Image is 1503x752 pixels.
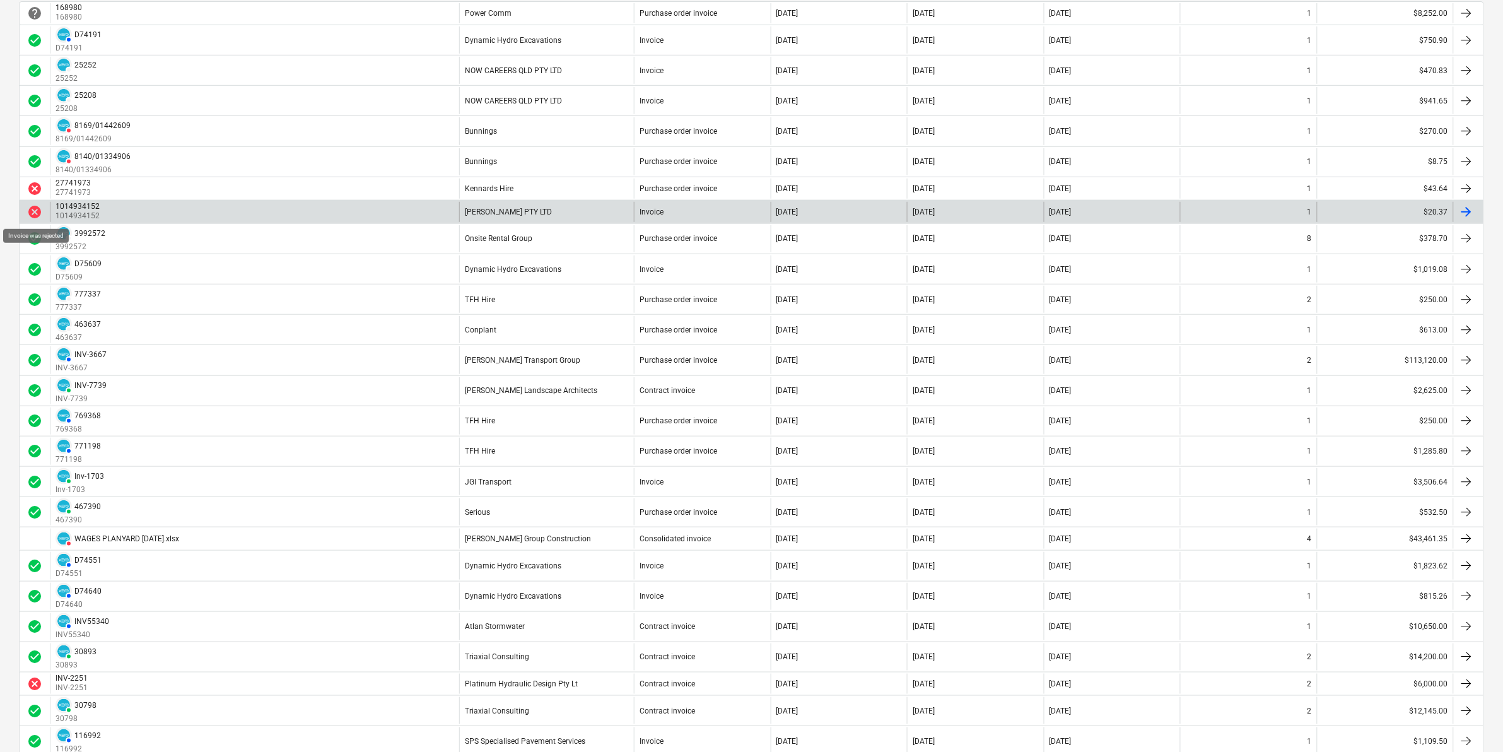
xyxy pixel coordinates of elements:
p: 8169/01442609 [56,134,131,144]
p: D74640 [56,599,102,610]
div: INV-2251 [56,674,88,683]
div: $1,019.08 [1317,256,1453,283]
div: Kennards Hire [465,184,513,193]
div: $250.00 [1317,408,1453,435]
div: Invoice was approved [27,589,42,604]
div: Purchase order invoice [640,447,717,455]
div: Invoice has been synced with Xero and its status is currently AUTHORISED [56,346,72,363]
span: help [27,6,42,21]
div: Purchase order invoice [640,356,717,365]
div: Invoice has been synced with Xero and its status is currently AUTHORISED [56,26,72,43]
div: [DATE] [776,679,798,688]
span: check_circle [27,505,42,520]
div: Invoice was approved [27,154,42,169]
div: Contract invoice [640,622,695,631]
div: [DATE] [1050,356,1072,365]
div: Invoice [640,478,664,486]
div: 1 [1307,157,1312,166]
div: [DATE] [776,66,798,75]
div: 2 [1307,356,1312,365]
img: xero.svg [57,699,70,712]
div: $815.26 [1317,583,1453,610]
div: 463637 [74,320,101,329]
div: Purchase order invoice [640,184,717,193]
div: 2 [1307,652,1312,661]
div: Invoice was rejected [27,676,42,691]
div: NOW CAREERS QLD PTY LTD [465,66,562,75]
span: check_circle [27,231,42,246]
div: 2 [1307,295,1312,304]
div: [DATE] [1050,127,1072,136]
div: 1 [1307,478,1312,486]
p: 168980 [56,12,85,23]
div: 25252 [74,61,96,69]
div: Serious [465,508,490,517]
div: Purchase order invoice [640,295,717,304]
p: 27741973 [56,187,93,198]
div: [DATE] [913,386,935,395]
div: $20.37 [1317,202,1453,222]
div: [DATE] [1050,386,1072,395]
div: 771198 [74,442,101,450]
div: [DATE] [1050,184,1072,193]
div: 1 [1307,9,1312,18]
div: Invoice [640,66,664,75]
div: $43.64 [1317,179,1453,199]
span: check_circle [27,619,42,634]
div: [DATE] [1050,97,1072,105]
div: [DATE] [776,508,798,517]
div: Purchase order invoice [640,416,717,425]
p: INV55340 [56,630,109,640]
p: 8140/01334906 [56,165,131,175]
div: [DATE] [1050,652,1072,661]
div: 8169/01442609 [74,121,131,130]
div: Invoice has been synced with Xero and its status is currently PAID [56,643,72,660]
div: [DATE] [913,234,935,243]
p: 1014934152 [56,211,102,221]
div: [DATE] [776,234,798,243]
div: [DATE] [776,386,798,395]
div: [DATE] [1050,234,1072,243]
div: $250.00 [1317,286,1453,313]
div: [DATE] [776,157,798,166]
img: xero.svg [57,585,70,597]
div: Contract invoice [640,679,695,688]
div: Invoice has been synced with Xero and its status is currently PAID [56,377,72,394]
div: 1 [1307,184,1312,193]
div: [DATE] [776,534,798,543]
div: [DATE] [913,622,935,631]
div: TFH Hire [465,447,495,455]
img: xero.svg [57,645,70,658]
img: xero.svg [57,379,70,392]
div: 1014934152 [56,202,100,211]
div: 769368 [74,411,101,420]
div: 8 [1307,234,1312,243]
div: Onsite Rental Group [465,234,532,243]
span: cancel [27,204,42,220]
div: 3992572 [74,229,105,238]
div: Purchase order invoice [640,157,717,166]
div: Invoice has been synced with Xero and its status is currently DRAFT [56,286,72,302]
div: 1 [1307,386,1312,395]
p: INV-3667 [56,363,107,373]
div: Invoice [640,97,664,105]
p: 769368 [56,424,101,435]
span: check_circle [27,63,42,78]
div: [DATE] [913,534,935,543]
span: check_circle [27,589,42,604]
div: TFH Hire [465,295,495,304]
div: Purchase order invoice [640,508,717,517]
div: Invoice was approved [27,93,42,109]
div: 1 [1307,622,1312,631]
div: Invoice has been synced with Xero and its status is currently PAID [56,468,72,485]
div: D74191 [74,30,102,39]
div: [DATE] [913,127,935,136]
div: 1 [1307,326,1312,334]
div: [DATE] [913,265,935,274]
img: xero.svg [57,318,70,331]
span: check_circle [27,124,42,139]
div: Invoice [640,265,664,274]
div: [DATE] [776,561,798,570]
div: Contract invoice [640,652,695,661]
div: Purchase order invoice [640,9,717,18]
